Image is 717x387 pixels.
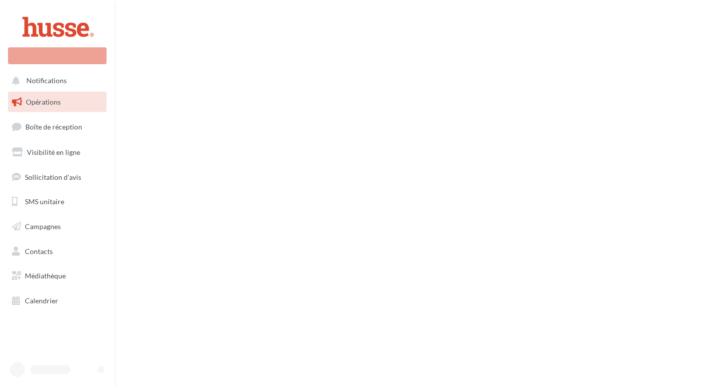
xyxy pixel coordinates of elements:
a: Boîte de réception [6,116,109,137]
a: SMS unitaire [6,191,109,212]
span: Opérations [26,98,61,106]
span: Campagnes [25,222,61,231]
span: SMS unitaire [25,197,64,206]
span: Sollicitation d'avis [25,172,81,181]
span: Médiathèque [25,271,66,280]
a: Calendrier [6,290,109,311]
a: Campagnes [6,216,109,237]
a: Médiathèque [6,265,109,286]
a: Visibilité en ligne [6,142,109,163]
span: Notifications [26,77,67,85]
a: Contacts [6,241,109,262]
span: Visibilité en ligne [27,148,80,156]
div: Nouvelle campagne [8,47,107,64]
a: Opérations [6,92,109,113]
span: Boîte de réception [25,123,82,131]
a: Sollicitation d'avis [6,167,109,188]
span: Contacts [25,247,53,256]
span: Calendrier [25,296,58,305]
